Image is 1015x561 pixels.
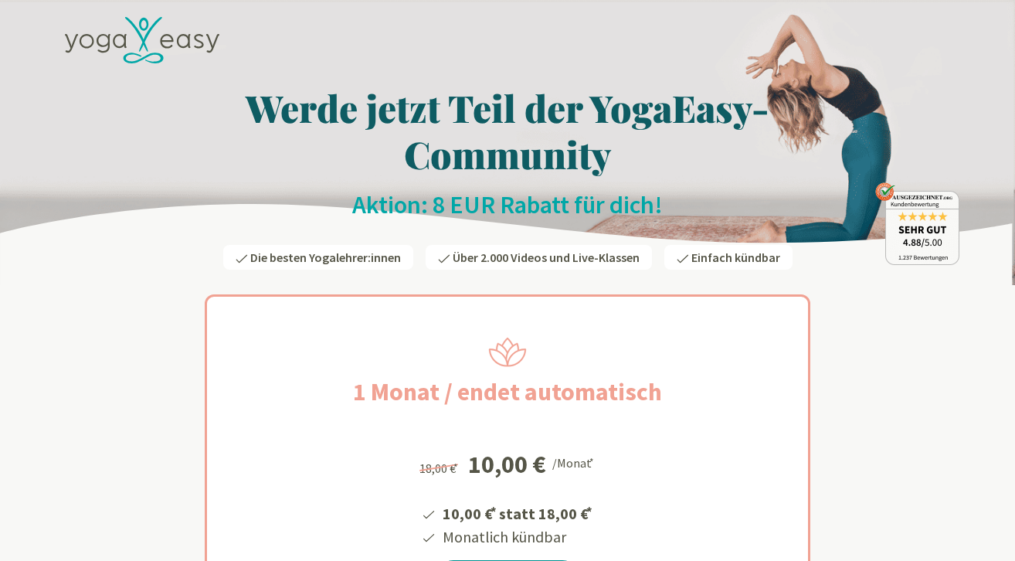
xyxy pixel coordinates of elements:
[419,461,460,476] span: 18,00 €
[440,499,595,525] li: 10,00 € statt 18,00 €
[453,250,640,265] span: Über 2.000 Videos und Live-Klassen
[691,250,780,265] span: Einfach kündbar
[56,84,959,177] h1: Werde jetzt Teil der YogaEasy-Community
[875,182,959,265] img: ausgezeichnet_badge.png
[552,452,596,472] div: /Monat
[316,373,699,410] h2: 1 Monat / endet automatisch
[250,250,401,265] span: Die besten Yogalehrer:innen
[56,189,959,220] h2: Aktion: 8 EUR Rabatt für dich!
[440,525,595,549] li: Monatlich kündbar
[468,452,546,477] div: 10,00 €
